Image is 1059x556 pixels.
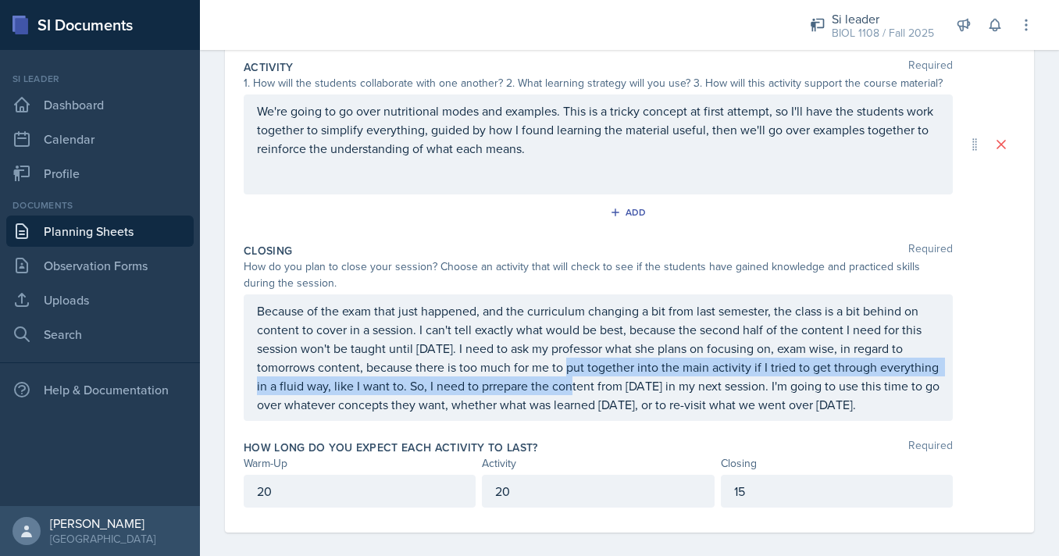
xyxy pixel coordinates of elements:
a: Search [6,319,194,350]
div: How do you plan to close your session? Choose an activity that will check to see if the students ... [244,258,953,291]
div: [PERSON_NAME] [50,515,155,531]
label: Activity [244,59,294,75]
p: 20 [257,482,462,501]
div: BIOL 1108 / Fall 2025 [832,25,934,41]
p: 20 [495,482,701,501]
a: Dashboard [6,89,194,120]
label: How long do you expect each activity to last? [244,440,538,455]
a: Planning Sheets [6,216,194,247]
span: Required [908,243,953,258]
span: Required [908,440,953,455]
a: Observation Forms [6,250,194,281]
a: Calendar [6,123,194,155]
div: Help & Documentation [6,374,194,405]
button: Add [604,201,655,224]
div: Add [613,206,647,219]
div: Warm-Up [244,455,476,472]
p: We're going to go over nutritional modes and examples. This is a tricky concept at first attempt,... [257,102,940,158]
div: Si leader [832,9,934,28]
p: Because of the exam that just happened, and the curriculum changing a bit from last semester, the... [257,301,940,414]
p: 15 [734,482,940,501]
div: Closing [721,455,953,472]
div: Si leader [6,72,194,86]
a: Profile [6,158,194,189]
span: Required [908,59,953,75]
a: Uploads [6,284,194,315]
div: Documents [6,198,194,212]
div: Activity [482,455,714,472]
div: 1. How will the students collaborate with one another? 2. What learning strategy will you use? 3.... [244,75,953,91]
div: [GEOGRAPHIC_DATA] [50,531,155,547]
label: Closing [244,243,292,258]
